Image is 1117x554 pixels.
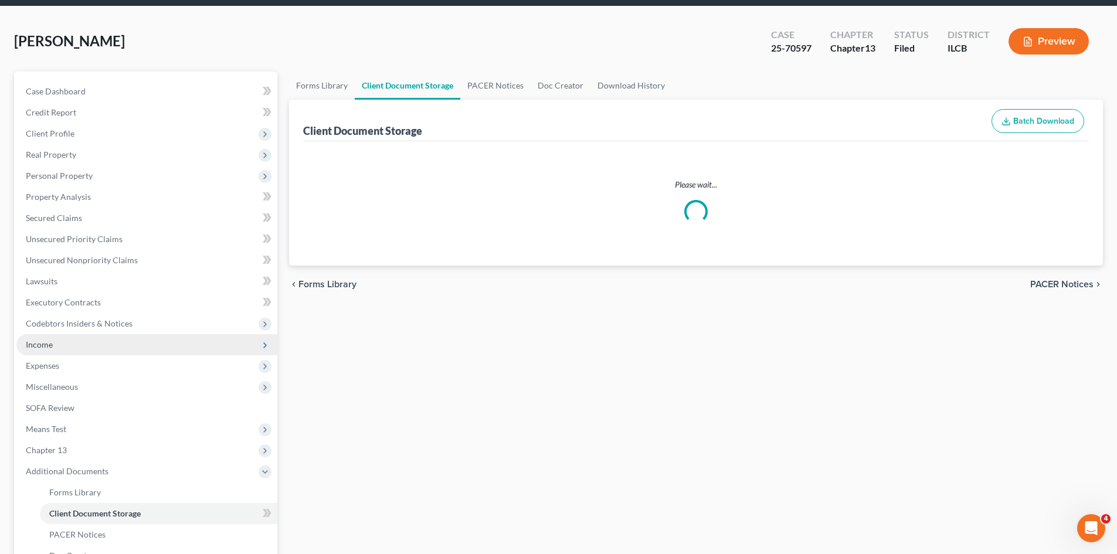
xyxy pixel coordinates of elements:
[49,487,101,497] span: Forms Library
[303,124,422,138] div: Client Document Storage
[26,276,57,286] span: Lawsuits
[26,149,76,159] span: Real Property
[26,382,78,392] span: Miscellaneous
[16,102,277,123] a: Credit Report
[16,292,277,313] a: Executory Contracts
[16,397,277,419] a: SOFA Review
[16,250,277,271] a: Unsecured Nonpriority Claims
[26,403,74,413] span: SOFA Review
[1101,514,1111,524] span: 4
[992,109,1084,134] button: Batch Download
[948,28,990,42] div: District
[771,42,812,55] div: 25-70597
[26,128,74,138] span: Client Profile
[49,508,141,518] span: Client Document Storage
[26,318,133,328] span: Codebtors Insiders & Notices
[26,234,123,244] span: Unsecured Priority Claims
[1030,280,1094,289] span: PACER Notices
[771,28,812,42] div: Case
[830,28,875,42] div: Chapter
[590,72,672,100] a: Download History
[26,213,82,223] span: Secured Claims
[16,229,277,250] a: Unsecured Priority Claims
[49,529,106,539] span: PACER Notices
[948,42,990,55] div: ILCB
[1077,514,1105,542] iframe: Intercom live chat
[26,171,93,181] span: Personal Property
[14,32,125,49] span: [PERSON_NAME]
[460,72,531,100] a: PACER Notices
[26,466,108,476] span: Additional Documents
[26,445,67,455] span: Chapter 13
[1094,280,1103,289] i: chevron_right
[26,339,53,349] span: Income
[830,42,875,55] div: Chapter
[26,297,101,307] span: Executory Contracts
[289,72,355,100] a: Forms Library
[289,280,357,289] button: chevron_left Forms Library
[1013,116,1074,126] span: Batch Download
[16,208,277,229] a: Secured Claims
[298,280,357,289] span: Forms Library
[531,72,590,100] a: Doc Creator
[26,361,59,371] span: Expenses
[1009,28,1089,55] button: Preview
[289,280,298,289] i: chevron_left
[894,42,929,55] div: Filed
[26,424,66,434] span: Means Test
[16,186,277,208] a: Property Analysis
[16,271,277,292] a: Lawsuits
[305,179,1087,191] p: Please wait...
[40,482,277,503] a: Forms Library
[1030,280,1103,289] button: PACER Notices chevron_right
[355,72,460,100] a: Client Document Storage
[865,42,875,53] span: 13
[26,255,138,265] span: Unsecured Nonpriority Claims
[26,86,86,96] span: Case Dashboard
[40,503,277,524] a: Client Document Storage
[26,192,91,202] span: Property Analysis
[40,524,277,545] a: PACER Notices
[894,28,929,42] div: Status
[16,81,277,102] a: Case Dashboard
[26,107,76,117] span: Credit Report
